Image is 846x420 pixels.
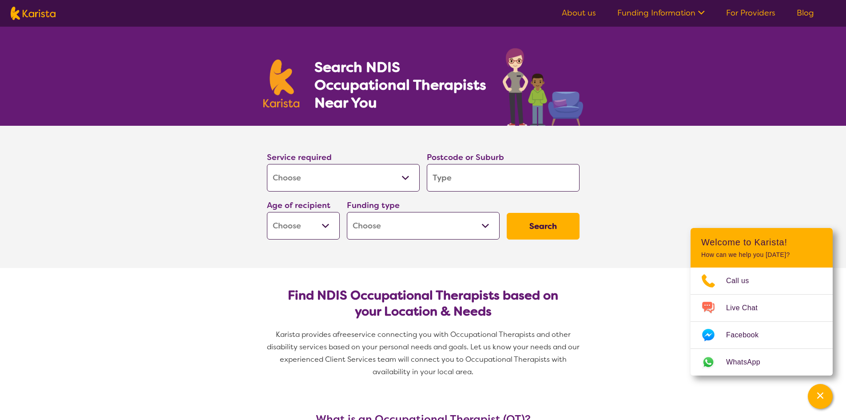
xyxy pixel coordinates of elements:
label: Postcode or Suburb [427,152,504,163]
img: Karista logo [263,60,300,108]
img: occupational-therapy [503,48,583,126]
input: Type [427,164,580,192]
span: Live Chat [726,301,768,315]
h2: Find NDIS Occupational Therapists based on your Location & Needs [274,288,572,320]
div: Channel Menu [691,228,833,376]
label: Service required [267,152,332,163]
p: How can we help you [DATE]? [701,251,822,259]
a: For Providers [726,8,775,18]
label: Age of recipient [267,200,330,211]
span: Karista provides a [276,330,337,339]
label: Funding type [347,200,400,211]
button: Search [507,213,580,240]
a: Funding Information [617,8,705,18]
span: WhatsApp [726,356,771,369]
a: Web link opens in a new tab. [691,349,833,376]
button: Channel Menu [808,384,833,409]
span: free [337,330,351,339]
a: About us [562,8,596,18]
span: service connecting you with Occupational Therapists and other disability services based on your p... [267,330,581,376]
a: Blog [797,8,814,18]
span: Facebook [726,328,769,342]
ul: Choose channel [691,268,833,376]
img: Karista logo [11,7,56,20]
h2: Welcome to Karista! [701,237,822,248]
span: Call us [726,274,760,288]
h1: Search NDIS Occupational Therapists Near You [314,58,487,112]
